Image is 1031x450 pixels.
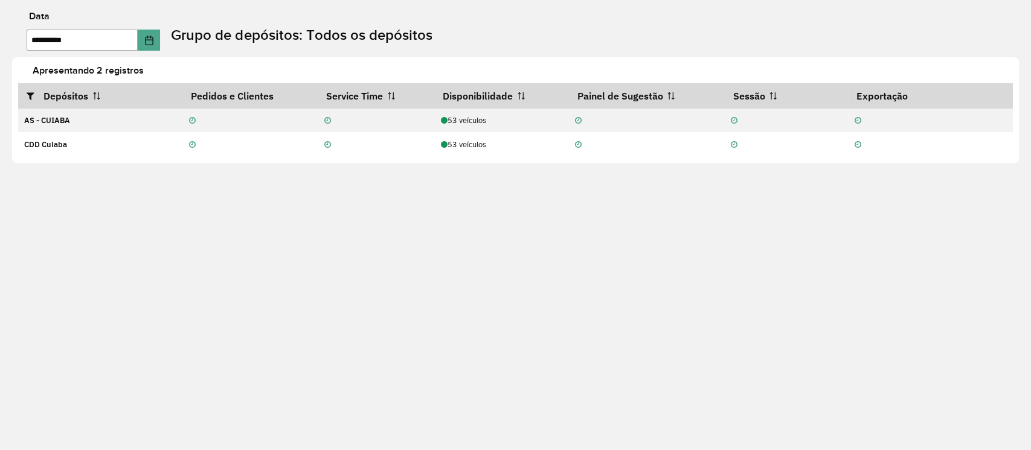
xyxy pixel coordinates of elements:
[318,83,434,109] th: Service Time
[324,141,331,149] i: Não realizada
[575,117,582,125] i: Não realizada
[725,83,848,109] th: Sessão
[441,139,563,150] div: 53 veículos
[569,83,725,109] th: Painel de Sugestão
[18,83,182,109] th: Depósitos
[138,30,161,51] button: Choose Date
[27,91,43,101] i: Abrir/fechar filtros
[731,141,737,149] i: Não realizada
[24,139,67,150] strong: CDD Cuiaba
[731,117,737,125] i: Não realizada
[855,141,861,149] i: Não realizada
[848,83,1013,109] th: Exportação
[189,141,196,149] i: Não realizada
[855,117,861,125] i: Não realizada
[182,83,318,109] th: Pedidos e Clientes
[171,24,432,46] label: Grupo de depósitos: Todos os depósitos
[24,115,70,125] strong: AS - CUIABA
[575,141,582,149] i: Não realizada
[441,115,563,126] div: 53 veículos
[324,117,331,125] i: Não realizada
[189,117,196,125] i: Não realizada
[29,9,50,24] label: Data
[434,83,569,109] th: Disponibilidade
